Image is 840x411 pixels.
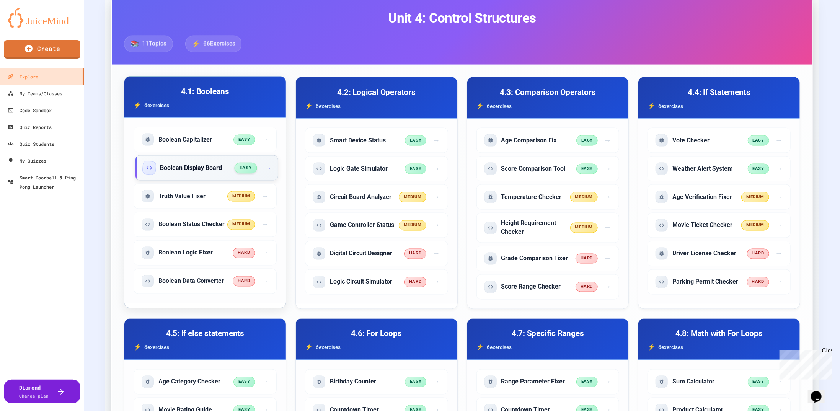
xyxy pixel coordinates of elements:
div: Start exercise: Boolean Status Checker (medium difficulty, code problem) [134,212,277,237]
span: → [261,248,269,259]
div: Start exercise: Range Parameter Fixer (easy difficulty, fix problem) [476,369,620,395]
h5: Temperature Checker [501,193,562,201]
span: medium [570,192,598,202]
span: → [775,277,783,288]
h5: Sum Calculator [672,378,714,386]
div: Start exercise: Age Category Checker (easy difficulty, fix problem) [134,369,277,395]
h5: Logic Gate Simulator [330,165,388,173]
h5: Boolean Display Board [160,164,222,172]
h3: 4.3: Comparison Operators [476,86,620,98]
span: → [775,163,783,175]
span: hard [747,249,769,259]
h5: Vote Checker [672,136,710,145]
span: → [432,135,440,146]
div: 6 exercise s [476,343,620,352]
span: medium [741,220,769,231]
h5: Driver License Checker [672,250,736,258]
button: DiamondChange plan [4,380,80,403]
h5: Movie Ticket Checker [672,221,732,230]
div: Start exercise: Age Verification Fixer (medium difficulty, fix problem) [648,184,791,210]
div: Start exercise: Vote Checker (easy difficulty, fix problem) [648,128,791,153]
h5: Logic Circuit Simulator [330,278,392,286]
h5: Boolean Status Checker [158,220,225,229]
h5: Birthday Counter [330,378,376,386]
h5: Score Range Checker [501,283,561,291]
div: Start exercise: Age Comparison Fix (easy difficulty, fix problem) [476,128,620,153]
h5: Age Category Checker [158,378,220,386]
span: medium [741,192,769,202]
div: Chat with us now!Close [3,3,53,49]
div: Start exercise: Truth Value Fixer (medium difficulty, fix problem) [134,184,277,209]
span: → [261,219,269,230]
div: Start exercise: Smart Device Status (easy difficulty, fix problem) [305,128,448,153]
div: Start exercise: Height Requirement Checker (medium difficulty, code problem) [476,213,620,243]
iframe: chat widget [808,380,832,403]
div: 6 exercise s [305,101,448,111]
iframe: chat widget [776,347,832,380]
span: → [604,192,611,203]
span: hard [747,277,769,287]
h5: Digital Circuit Designer [330,250,392,258]
div: Start exercise: Movie Ticket Checker (medium difficulty, code problem) [648,213,791,238]
div: Start exercise: Score Range Checker (hard difficulty, code problem) [476,274,620,300]
span: easy [233,135,255,145]
span: medium [399,192,426,202]
span: → [261,134,269,145]
span: easy [405,135,426,146]
div: 6 exercise s [305,343,448,352]
span: 66 Exercises [203,39,235,48]
h3: 4.8: Math with For Loops [648,328,791,340]
div: Start exercise: Boolean Data Converter (hard difficulty, code problem) [134,269,277,294]
h5: Range Parameter Fixer [501,378,565,386]
span: → [432,277,440,288]
h5: Age Comparison Fix [501,136,557,145]
h5: Score Comparison Tool [501,165,566,173]
h5: Age Verification Fixer [672,193,732,201]
h2: Unit 4: Control Structures [124,10,800,26]
span: easy [748,377,769,387]
span: → [604,135,611,146]
span: medium [227,220,255,230]
div: Start exercise: Logic Gate Simulator (easy difficulty, code problem) [305,156,448,181]
span: → [261,191,269,202]
span: → [604,163,611,175]
div: Start exercise: Score Comparison Tool (easy difficulty, code problem) [476,156,620,181]
span: → [775,135,783,146]
span: easy [405,377,426,387]
span: medium [399,220,426,231]
span: → [775,220,783,231]
span: → [775,248,783,259]
div: 6 exercise s [648,101,791,111]
div: 6 exercise s [134,343,277,352]
div: 6 exercise s [648,343,791,352]
div: Start exercise: Boolean Display Board (easy difficulty, code problem) [135,155,278,181]
span: easy [235,163,257,173]
h5: Game Controller Status [330,221,394,230]
span: easy [576,164,598,174]
h5: Parking Permit Checker [672,278,738,286]
span: Change plan [20,393,49,399]
div: Start exercise: Boolean Logic Fixer (hard difficulty, fix problem) [134,240,277,266]
div: My Quizzes [8,156,46,165]
span: → [264,163,272,174]
div: Start exercise: Grade Comparison Fixer (hard difficulty, fix problem) [476,246,620,271]
h3: 4.1: Booleans [134,86,277,98]
span: hard [233,248,255,258]
span: → [604,282,611,293]
div: Start exercise: Temperature Checker (medium difficulty, fix problem) [476,184,620,210]
span: → [432,248,440,259]
h5: Weather Alert System [672,165,733,173]
span: hard [404,277,426,287]
h5: Grade Comparison Fixer [501,254,568,263]
div: Explore [8,72,38,81]
span: → [432,377,440,388]
span: easy [405,164,426,174]
span: easy [233,377,255,387]
div: Diamond [20,383,49,400]
div: Start exercise: Boolean Capitalizer (easy difficulty, fix problem) [134,127,277,152]
span: medium [570,223,598,233]
h5: Height Requirement Checker [501,219,570,236]
span: 11 Topics [142,39,166,48]
span: → [604,222,611,233]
